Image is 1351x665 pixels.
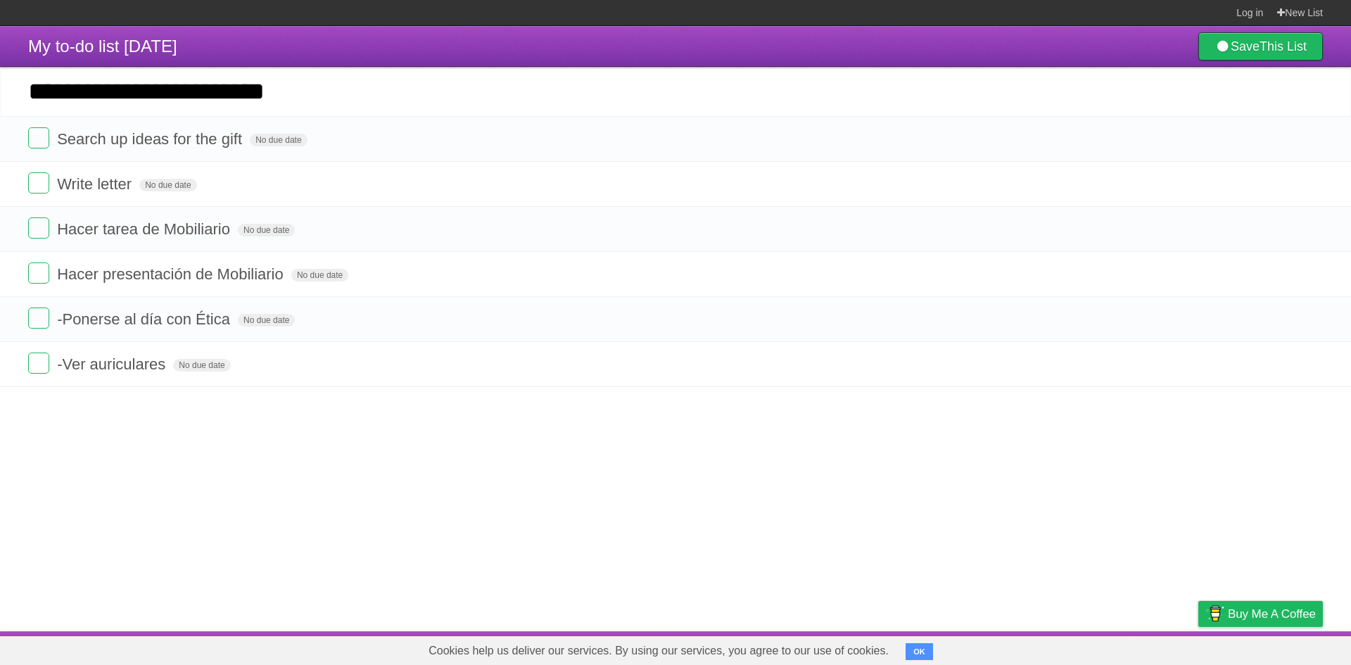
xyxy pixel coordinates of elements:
[57,265,287,283] span: Hacer presentación de Mobiliario
[238,224,295,236] span: No due date
[1260,39,1307,53] b: This List
[250,134,307,146] span: No due date
[1058,635,1115,661] a: Developers
[57,310,234,328] span: -Ponerse al día con Ética
[1180,635,1217,661] a: Privacy
[57,355,169,373] span: -Ver auriculares
[28,37,177,56] span: My to-do list [DATE]
[173,359,230,372] span: No due date
[28,217,49,239] label: Done
[1228,602,1316,626] span: Buy me a coffee
[28,262,49,284] label: Done
[414,637,903,665] span: Cookies help us deliver our services. By using our services, you agree to our use of cookies.
[57,130,246,148] span: Search up ideas for the gift
[1198,32,1323,61] a: SaveThis List
[1198,601,1323,627] a: Buy me a coffee
[906,643,933,660] button: OK
[57,220,234,238] span: Hacer tarea de Mobiliario
[1234,635,1323,661] a: Suggest a feature
[28,172,49,194] label: Done
[28,127,49,148] label: Done
[238,314,295,327] span: No due date
[1011,635,1041,661] a: About
[139,179,196,191] span: No due date
[1132,635,1163,661] a: Terms
[28,308,49,329] label: Done
[1205,602,1224,626] img: Buy me a coffee
[28,353,49,374] label: Done
[291,269,348,281] span: No due date
[57,175,135,193] span: Write letter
